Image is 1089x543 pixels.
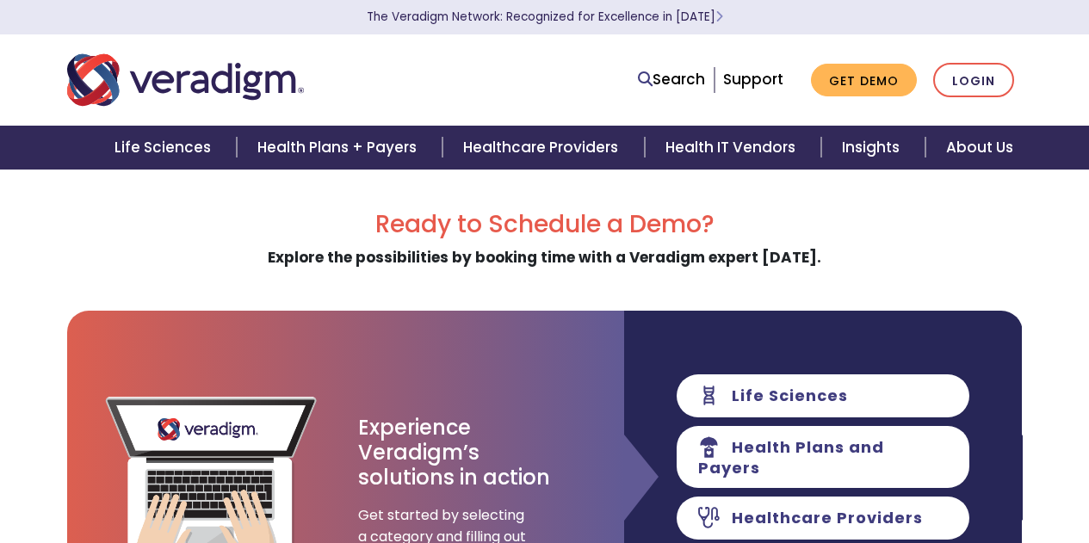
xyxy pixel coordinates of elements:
a: Health IT Vendors [645,126,821,170]
a: Insights [821,126,925,170]
h3: Experience Veradigm’s solutions in action [358,416,552,490]
a: Support [723,69,783,89]
a: The Veradigm Network: Recognized for Excellence in [DATE]Learn More [367,9,723,25]
a: Healthcare Providers [442,126,644,170]
span: Learn More [715,9,723,25]
h2: Ready to Schedule a Demo? [67,210,1023,239]
img: Veradigm logo [67,52,304,108]
a: Health Plans + Payers [237,126,442,170]
a: About Us [925,126,1034,170]
a: Search [638,68,705,91]
a: Login [933,63,1014,98]
a: Get Demo [811,64,917,97]
strong: Explore the possibilities by booking time with a Veradigm expert [DATE]. [268,247,821,268]
a: Life Sciences [94,126,237,170]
